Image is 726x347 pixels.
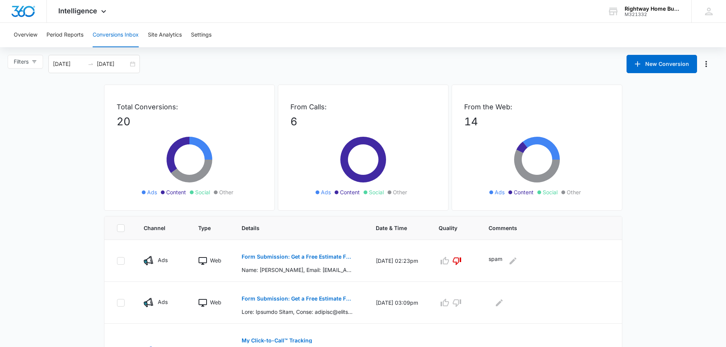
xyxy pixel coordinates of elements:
[117,114,262,130] p: 20
[493,297,505,309] button: Edit Comments
[242,248,353,266] button: Form Submission: Get a Free Estimate Form - NEW [DATE]
[242,224,346,232] span: Details
[46,23,83,47] button: Period Reports
[567,188,581,196] span: Other
[439,224,459,232] span: Quality
[290,102,436,112] p: From Calls:
[53,60,85,68] input: Start date
[290,114,436,130] p: 6
[507,255,519,267] button: Edit Comments
[158,298,168,306] p: Ads
[210,256,221,264] p: Web
[543,188,558,196] span: Social
[464,102,610,112] p: From the Web:
[393,188,407,196] span: Other
[158,256,168,264] p: Ads
[210,298,221,306] p: Web
[367,240,430,282] td: [DATE] 02:23pm
[88,61,94,67] span: swap-right
[321,188,331,196] span: Ads
[376,224,409,232] span: Date & Time
[242,338,312,343] p: My Click-to-Call™ Tracking
[625,6,680,12] div: account name
[625,12,680,17] div: account id
[144,224,168,232] span: Channel
[627,55,697,73] button: New Conversion
[367,282,430,324] td: [DATE] 03:09pm
[369,188,384,196] span: Social
[242,289,353,308] button: Form Submission: Get a Free Estimate Form - NEW [DATE]
[242,296,353,301] p: Form Submission: Get a Free Estimate Form - NEW [DATE]
[8,55,43,69] button: Filters
[117,102,262,112] p: Total Conversions:
[147,188,157,196] span: Ads
[88,61,94,67] span: to
[219,188,233,196] span: Other
[93,23,139,47] button: Conversions Inbox
[514,188,534,196] span: Content
[198,224,212,232] span: Type
[58,7,97,15] span: Intelligence
[464,114,610,130] p: 14
[242,266,353,274] p: Name: [PERSON_NAME], Email: [EMAIL_ADDRESS][DOMAIN_NAME], Phone: [PHONE_NUMBER], Zip Code: 38063,...
[14,58,29,66] span: Filters
[495,188,505,196] span: Ads
[242,254,353,259] p: Form Submission: Get a Free Estimate Form - NEW [DATE]
[14,23,37,47] button: Overview
[489,224,599,232] span: Comments
[97,60,128,68] input: End date
[700,58,712,70] button: Manage Numbers
[242,308,353,316] p: Lore: Ipsumdo Sitam, Conse: adipisc@elitsedd.ei, Tempo: 9418461239, Inc Utla: 32336, Etdo Magnaal...
[148,23,182,47] button: Site Analytics
[195,188,210,196] span: Social
[489,255,502,267] p: spam
[191,23,212,47] button: Settings
[166,188,186,196] span: Content
[340,188,360,196] span: Content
